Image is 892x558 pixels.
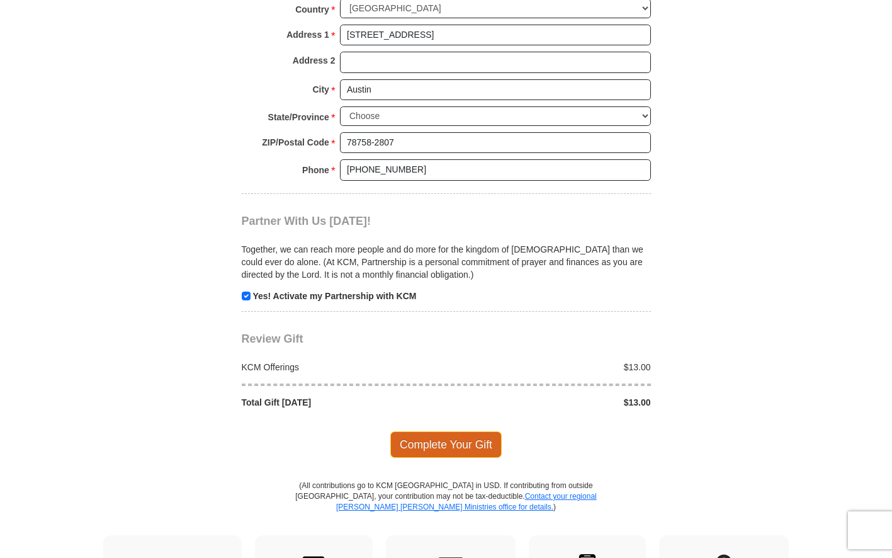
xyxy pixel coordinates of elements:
[286,26,329,43] strong: Address 1
[242,215,371,227] span: Partner With Us [DATE]!
[390,431,502,458] span: Complete Your Gift
[293,52,336,69] strong: Address 2
[235,361,446,373] div: KCM Offerings
[242,333,303,345] span: Review Gift
[268,108,329,126] strong: State/Province
[446,361,658,373] div: $13.00
[295,1,329,18] strong: Country
[446,396,658,409] div: $13.00
[235,396,446,409] div: Total Gift [DATE]
[242,243,651,281] p: Together, we can reach more people and do more for the kingdom of [DEMOGRAPHIC_DATA] than we coul...
[262,134,329,151] strong: ZIP/Postal Code
[252,291,416,301] strong: Yes! Activate my Partnership with KCM
[302,161,329,179] strong: Phone
[295,481,597,535] p: (All contributions go to KCM [GEOGRAPHIC_DATA] in USD. If contributing from outside [GEOGRAPHIC_D...
[312,81,329,98] strong: City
